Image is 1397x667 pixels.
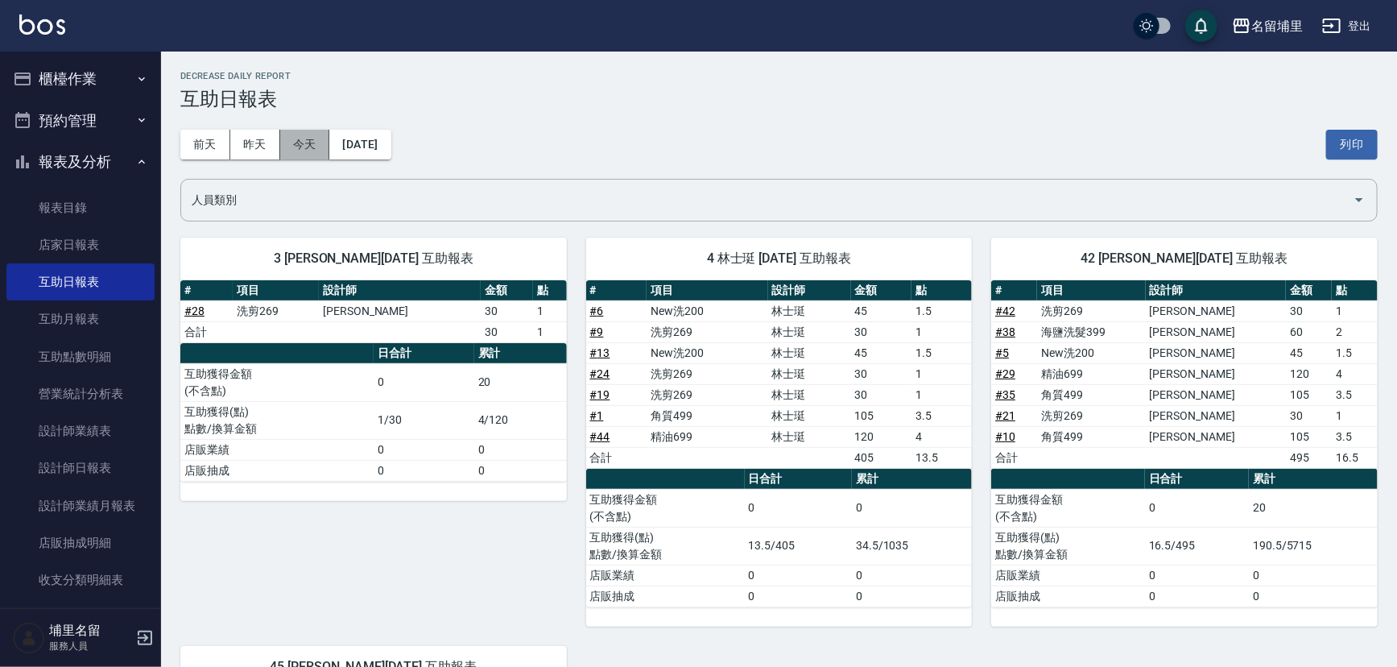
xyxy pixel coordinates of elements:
[768,342,851,363] td: 林士珽
[586,469,973,607] table: a dense table
[911,363,972,384] td: 1
[1037,384,1146,405] td: 角質499
[590,388,610,401] a: #19
[647,280,767,301] th: 項目
[6,561,155,599] a: 收支分類明細表
[590,325,604,338] a: #9
[1332,280,1378,301] th: 點
[180,321,233,342] td: 合計
[1249,565,1378,586] td: 0
[6,300,155,338] a: 互助月報表
[180,88,1378,110] h3: 互助日報表
[1225,10,1309,43] button: 名留埔里
[1286,363,1332,384] td: 120
[1332,300,1378,321] td: 1
[1249,586,1378,607] td: 0
[851,363,911,384] td: 30
[995,346,1009,359] a: #5
[19,14,65,35] img: Logo
[233,300,319,321] td: 洗剪269
[6,605,155,647] button: 客戶管理
[1146,405,1287,426] td: [PERSON_NAME]
[911,405,972,426] td: 3.5
[1286,300,1332,321] td: 30
[851,426,911,447] td: 120
[911,280,972,301] th: 點
[852,586,972,607] td: 0
[1145,586,1249,607] td: 0
[1146,321,1287,342] td: [PERSON_NAME]
[180,280,233,301] th: #
[1286,384,1332,405] td: 105
[1249,489,1378,527] td: 20
[49,623,131,639] h5: 埔里名留
[852,489,972,527] td: 0
[481,300,533,321] td: 30
[1145,527,1249,565] td: 16.5/495
[745,527,853,565] td: 13.5/405
[991,280,1037,301] th: #
[1316,11,1378,41] button: 登出
[995,304,1015,317] a: #42
[6,412,155,449] a: 設計師業績表
[533,300,566,321] td: 1
[1146,426,1287,447] td: [PERSON_NAME]
[180,130,230,159] button: 前天
[1332,447,1378,468] td: 16.5
[6,263,155,300] a: 互助日報表
[995,367,1015,380] a: #29
[180,280,567,343] table: a dense table
[6,449,155,487] a: 設計師日報表
[991,447,1037,468] td: 合計
[995,388,1015,401] a: #35
[6,226,155,263] a: 店家日報表
[1249,469,1378,490] th: 累計
[586,565,745,586] td: 店販業績
[852,527,972,565] td: 34.5/1035
[1146,280,1287,301] th: 設計師
[647,384,767,405] td: 洗剪269
[991,586,1145,607] td: 店販抽成
[1332,342,1378,363] td: 1.5
[647,426,767,447] td: 精油699
[851,300,911,321] td: 45
[1146,384,1287,405] td: [PERSON_NAME]
[851,280,911,301] th: 金額
[188,186,1346,214] input: 人員名稱
[586,280,647,301] th: #
[1286,321,1332,342] td: 60
[768,384,851,405] td: 林士珽
[768,426,851,447] td: 林士珽
[6,141,155,183] button: 報表及分析
[590,346,610,359] a: #13
[474,363,567,401] td: 20
[481,321,533,342] td: 30
[374,460,474,481] td: 0
[474,401,567,439] td: 4/120
[1037,342,1146,363] td: New洗200
[1332,405,1378,426] td: 1
[1037,280,1146,301] th: 項目
[590,409,604,422] a: #1
[606,251,953,267] span: 4 林士珽 [DATE] 互助報表
[586,527,745,565] td: 互助獲得(點) 點數/換算金額
[233,280,319,301] th: 項目
[1146,363,1287,384] td: [PERSON_NAME]
[1286,447,1332,468] td: 495
[911,321,972,342] td: 1
[586,447,647,468] td: 合計
[1145,489,1249,527] td: 0
[1145,469,1249,490] th: 日合計
[590,430,610,443] a: #44
[851,342,911,363] td: 45
[374,363,474,401] td: 0
[230,130,280,159] button: 昨天
[49,639,131,653] p: 服務人員
[200,251,548,267] span: 3 [PERSON_NAME][DATE] 互助報表
[851,384,911,405] td: 30
[374,439,474,460] td: 0
[1037,300,1146,321] td: 洗剪269
[768,363,851,384] td: 林士珽
[481,280,533,301] th: 金額
[1249,527,1378,565] td: 190.5/5715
